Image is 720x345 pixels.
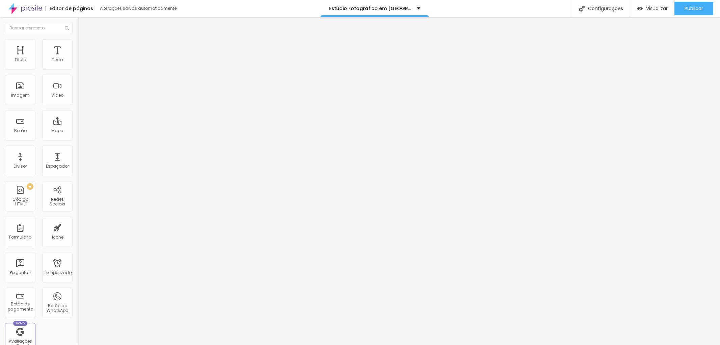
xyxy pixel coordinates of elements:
[14,128,27,133] font: Botão
[588,5,623,12] font: Configurações
[8,301,33,312] font: Botão de pagamento
[637,6,643,11] img: view-1.svg
[11,92,29,98] font: Imagem
[646,5,668,12] font: Visualizar
[52,234,63,240] font: Ícone
[685,5,703,12] font: Publicar
[46,163,69,169] font: Espaçador
[14,163,27,169] font: Divisor
[15,57,26,63] font: Título
[100,5,177,11] font: Alterações salvas automaticamente
[10,270,31,275] font: Perguntas
[5,22,73,34] input: Buscar elemento
[44,270,73,275] font: Temporizador
[50,5,93,12] font: Editor de páginas
[52,57,63,63] font: Texto
[579,6,585,11] img: Ícone
[329,5,442,12] font: Estúdio Fotográfico em [GEOGRAPHIC_DATA]
[47,303,68,313] font: Botão do WhatsApp
[51,92,63,98] font: Vídeo
[51,128,63,133] font: Mapa
[9,234,31,240] font: Formulário
[78,17,720,345] iframe: Editor
[630,2,674,15] button: Visualizar
[65,26,69,30] img: Ícone
[12,196,28,207] font: Código HTML
[50,196,65,207] font: Redes Sociais
[16,321,25,325] font: Novo
[674,2,713,15] button: Publicar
